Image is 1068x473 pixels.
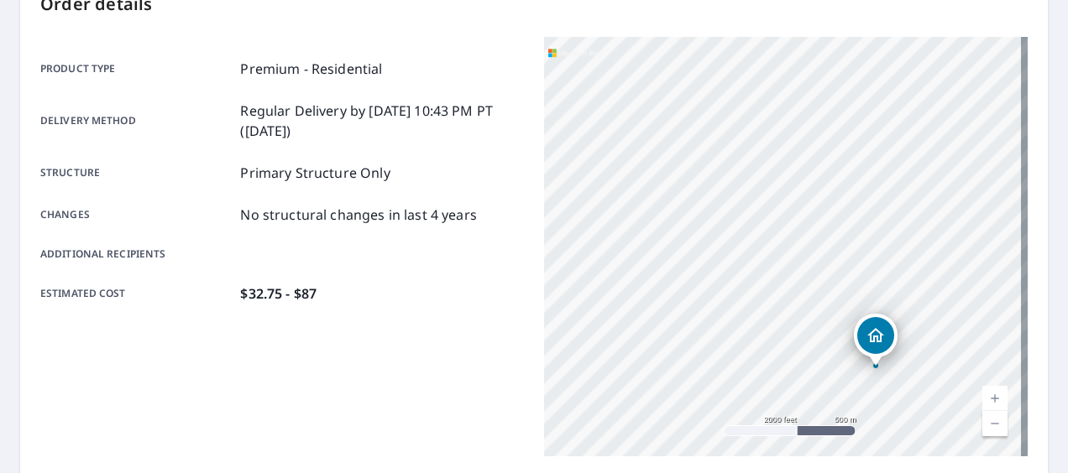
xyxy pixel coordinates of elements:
[40,101,233,141] p: Delivery method
[240,101,524,141] p: Regular Delivery by [DATE] 10:43 PM PT ([DATE])
[240,59,382,79] p: Premium - Residential
[240,163,390,183] p: Primary Structure Only
[982,411,1008,436] a: Current Level 14, Zoom Out
[40,59,233,79] p: Product type
[40,205,233,225] p: Changes
[240,205,477,225] p: No structural changes in last 4 years
[40,163,233,183] p: Structure
[240,283,317,304] p: $32.75 - $87
[40,247,233,262] p: Additional recipients
[854,314,898,366] div: Dropped pin, building 1, Residential property, 336 Switch Rd Hope Valley, RI 02832
[40,283,233,304] p: Estimated cost
[982,386,1008,411] a: Current Level 14, Zoom In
